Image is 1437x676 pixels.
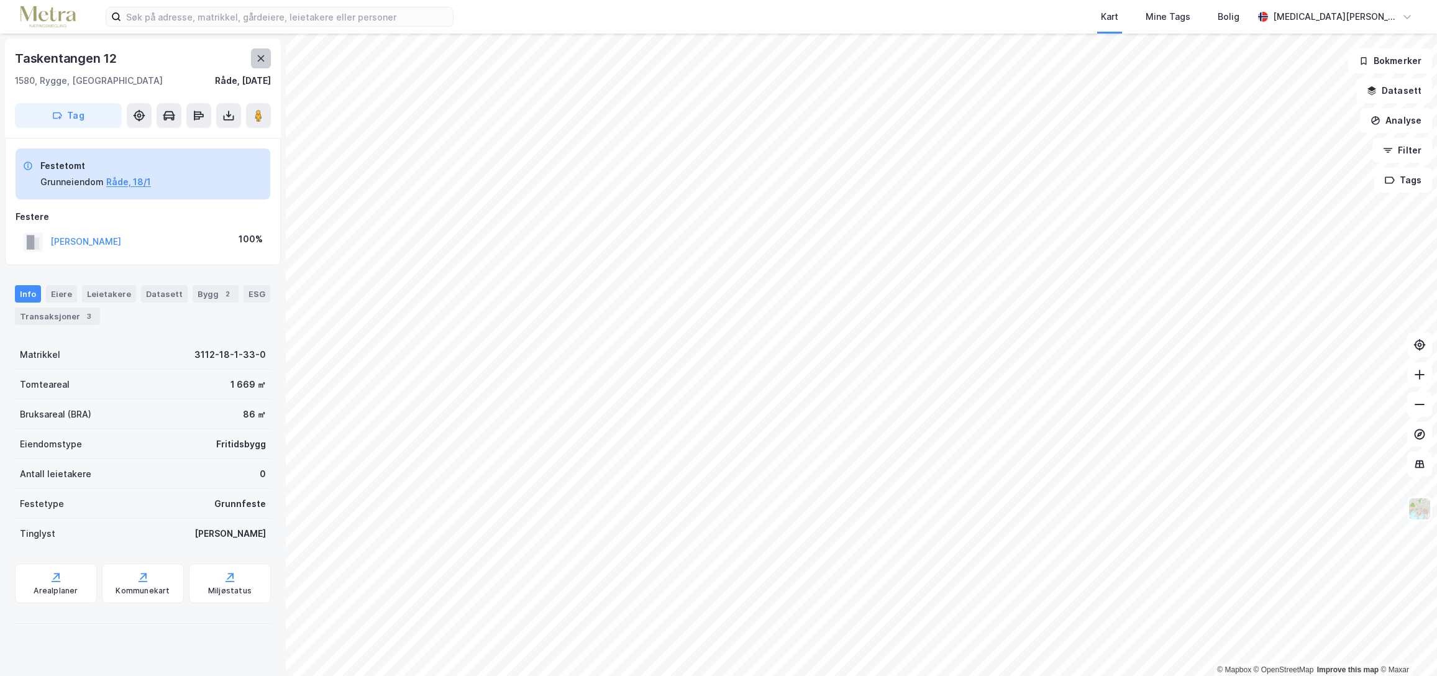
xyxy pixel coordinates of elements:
div: Leietakere [82,285,136,303]
div: Info [15,285,41,303]
div: Festetype [20,496,64,511]
div: Kontrollprogram for chat [1375,616,1437,676]
div: [MEDICAL_DATA][PERSON_NAME] [1273,9,1397,24]
div: Kommunekart [116,586,170,596]
button: Tag [15,103,122,128]
div: Transaksjoner [15,308,100,325]
div: Råde, [DATE] [215,73,271,88]
input: Søk på adresse, matrikkel, gårdeiere, leietakere eller personer [121,7,453,26]
div: 1 669 ㎡ [230,377,266,392]
img: metra-logo.256734c3b2bbffee19d4.png [20,6,76,28]
div: 2 [221,288,234,300]
button: Datasett [1356,78,1432,103]
div: Fritidsbygg [216,437,266,452]
div: Arealplaner [34,586,78,596]
div: Tomteareal [20,377,70,392]
img: Z [1408,497,1431,521]
iframe: Chat Widget [1375,616,1437,676]
div: Matrikkel [20,347,60,362]
div: Taskentangen 12 [15,48,119,68]
div: 3 [83,310,95,322]
div: Tinglyst [20,526,55,541]
div: Eiendomstype [20,437,82,452]
div: Bruksareal (BRA) [20,407,91,422]
div: 3112-18-1-33-0 [194,347,266,362]
button: Bokmerker [1348,48,1432,73]
div: Grunnfeste [214,496,266,511]
div: [PERSON_NAME] [194,526,266,541]
div: Kart [1101,9,1118,24]
div: Antall leietakere [20,467,91,482]
div: ESG [244,285,270,303]
div: Bygg [193,285,239,303]
a: Improve this map [1317,665,1379,674]
button: Tags [1374,168,1432,193]
button: Råde, 18/1 [106,175,151,190]
div: Mine Tags [1146,9,1190,24]
button: Analyse [1360,108,1432,133]
div: 1580, Rygge, [GEOGRAPHIC_DATA] [15,73,163,88]
div: Bolig [1218,9,1239,24]
div: Datasett [141,285,188,303]
div: 0 [260,467,266,482]
div: 86 ㎡ [243,407,266,422]
div: Eiere [46,285,77,303]
div: Festere [16,209,270,224]
a: OpenStreetMap [1254,665,1314,674]
div: Miljøstatus [208,586,252,596]
div: Grunneiendom [40,175,104,190]
a: Mapbox [1217,665,1251,674]
div: 100% [239,232,263,247]
div: Festetomt [40,158,151,173]
button: Filter [1372,138,1432,163]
